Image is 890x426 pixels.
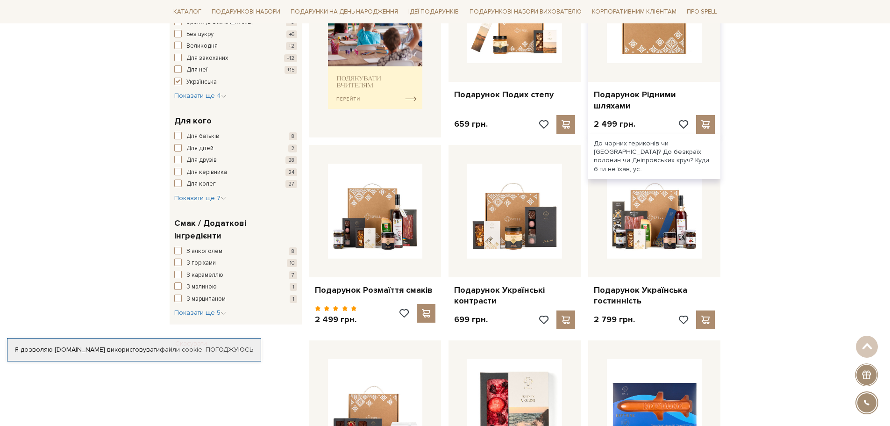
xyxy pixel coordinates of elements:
span: З горіхами [186,259,216,268]
button: З алкоголем 8 [174,247,297,256]
span: 10 [287,259,297,267]
span: +12 [284,54,297,62]
span: 8 [289,132,297,140]
span: Смак / Додаткові інгредієнти [174,217,295,242]
span: 2 [288,144,297,152]
span: З алкоголем [186,247,222,256]
span: З карамеллю [186,271,223,280]
button: Показати ще 7 [174,194,226,203]
span: 8 [289,247,297,255]
a: Корпоративним клієнтам [588,4,680,20]
button: Українська [174,78,297,87]
span: З марципаном [186,295,226,304]
div: Я дозволяю [DOMAIN_NAME] використовувати [7,346,261,354]
span: Показати ще 7 [174,194,226,202]
p: 2 499 грн. [594,119,635,130]
p: 659 грн. [454,119,488,130]
a: Ідеї подарунків [405,5,463,19]
span: 28 [285,156,297,164]
span: +15 [285,66,297,74]
button: З карамеллю 7 [174,271,297,280]
button: З марципаном 1 [174,295,297,304]
button: Без цукру +6 [174,30,297,39]
span: Без цукру [186,30,214,39]
span: Показати ще 4 [174,92,227,100]
span: Для батьків [186,132,219,141]
p: 2 799 грн. [594,314,635,325]
p: 699 грн. [454,314,488,325]
span: 1 [290,295,297,303]
span: Для друзів [186,156,217,165]
button: Показати ще 5 [174,308,226,318]
span: +6 [286,30,297,38]
span: 27 [285,180,297,188]
button: Для дітей 2 [174,144,297,153]
a: Подарункові набори [208,5,284,19]
p: 2 499 грн. [315,314,357,325]
button: Для закоханих +12 [174,54,297,63]
span: З малиною [186,282,217,292]
span: Для кого [174,115,212,127]
a: Подарунки на День народження [287,5,402,19]
button: Для друзів 28 [174,156,297,165]
a: Погоджуюсь [206,346,253,354]
button: Для батьків 8 [174,132,297,141]
span: +2 [286,42,297,50]
a: Подарунок Українські контрасти [454,285,575,307]
button: З малиною 1 [174,282,297,292]
a: файли cookie [160,346,202,354]
button: Для керівника 24 [174,168,297,177]
span: Показати ще 5 [174,309,226,317]
a: Подарунок Рідними шляхами [594,89,715,111]
span: Українська [186,78,217,87]
span: Для неї [186,65,207,75]
a: Подарункові набори вихователю [466,4,585,20]
button: Для неї +15 [174,65,297,75]
a: Каталог [170,5,205,19]
span: 1 [290,283,297,291]
a: Подарунок Подих степу [454,89,575,100]
button: Для колег 27 [174,180,297,189]
a: Про Spell [683,5,720,19]
button: Показати ще 4 [174,91,227,101]
div: До чорних териконів чи [GEOGRAPHIC_DATA]? До безкраїх полонин чи Дніпровських круч? Куди б ти не ... [588,134,720,179]
button: Скасувати [170,336,213,351]
a: Подарунок Українська гостинність [594,285,715,307]
span: 24 [285,168,297,176]
span: Для дітей [186,144,214,153]
button: З горіхами 10 [174,259,297,268]
button: Великодня +2 [174,42,297,51]
span: Для керівника [186,168,227,177]
span: 7 [289,271,297,279]
span: Для закоханих [186,54,228,63]
a: Подарунок Розмаїття смаків [315,285,436,296]
span: Для колег [186,180,216,189]
span: Великодня [186,42,218,51]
